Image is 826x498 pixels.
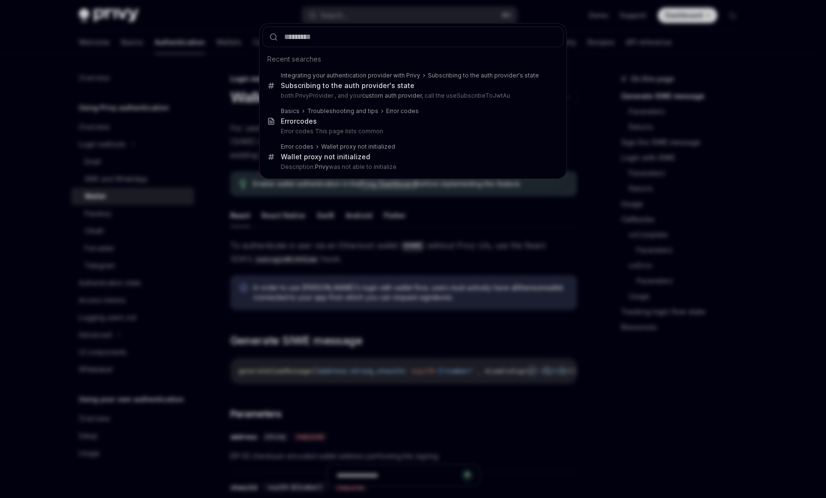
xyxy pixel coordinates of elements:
[281,143,313,151] div: Error codes
[281,117,296,125] b: Error
[281,153,370,161] div: Wallet proxy not initialized
[281,72,420,79] div: Integrating your authentication provider with Privy
[281,128,543,135] p: Error codes This page lists common
[267,54,321,64] span: Recent searches
[281,92,543,100] p: both PrivyProvider , and your , call the useSubscribeToJwtAu
[281,163,543,171] p: Description: was not able to initialize
[281,117,317,126] div: codes
[362,92,422,99] b: custom auth provider
[428,72,539,79] div: Subscribing to the auth provider's state
[315,163,329,170] b: Privy
[386,107,419,115] div: Error codes
[321,143,395,151] div: Wallet proxy not initialized
[281,81,414,90] div: Subscribing to the auth provider's state
[307,107,378,115] div: Troubleshooting and tips
[281,107,300,115] div: Basics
